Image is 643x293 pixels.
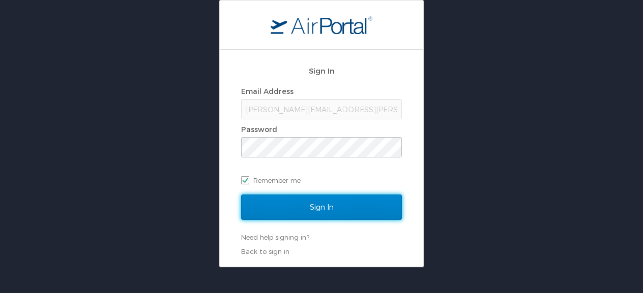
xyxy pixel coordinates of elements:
a: Back to sign in [241,247,289,255]
img: logo [271,16,372,34]
input: Sign In [241,194,402,220]
label: Password [241,125,277,134]
label: Email Address [241,87,294,95]
a: Need help signing in? [241,233,309,241]
h2: Sign In [241,65,402,77]
label: Remember me [241,173,402,188]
